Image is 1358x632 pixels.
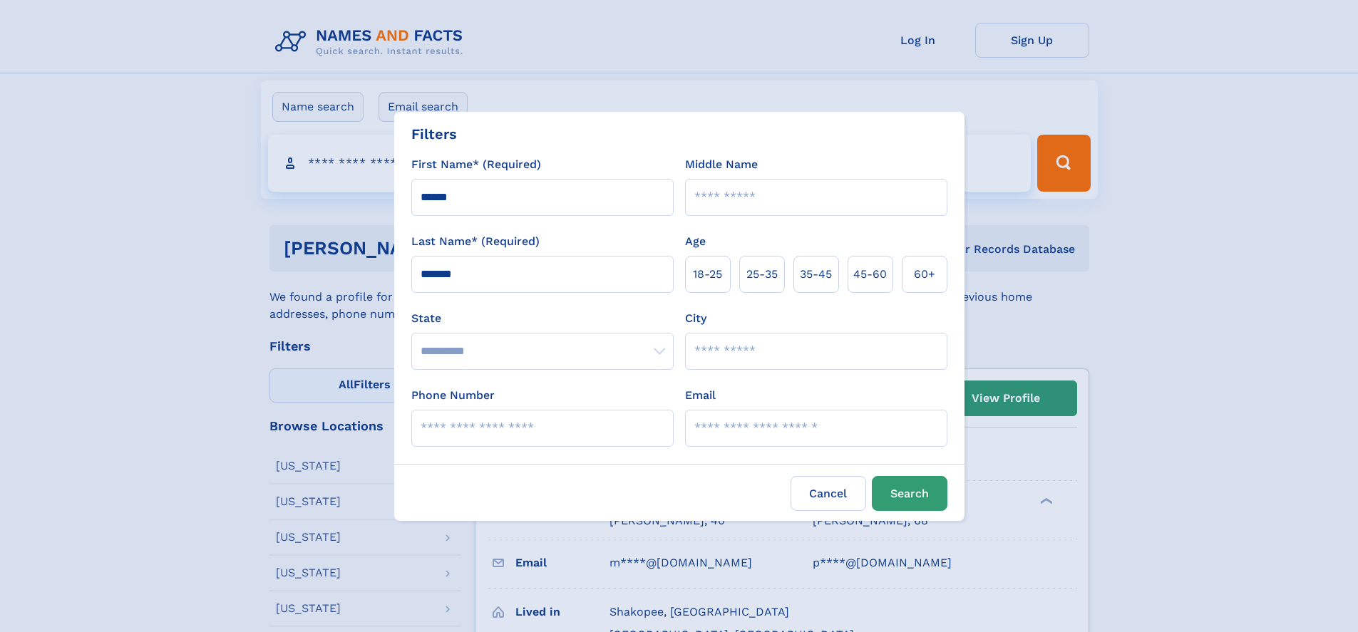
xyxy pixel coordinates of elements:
label: First Name* (Required) [411,156,541,173]
span: 25‑35 [746,266,778,283]
label: Age [685,233,706,250]
div: Filters [411,123,457,145]
label: City [685,310,706,327]
span: 18‑25 [693,266,722,283]
span: 35‑45 [800,266,832,283]
span: 45‑60 [853,266,887,283]
label: Cancel [791,476,866,511]
label: Middle Name [685,156,758,173]
button: Search [872,476,947,511]
label: State [411,310,674,327]
label: Email [685,387,716,404]
label: Last Name* (Required) [411,233,540,250]
label: Phone Number [411,387,495,404]
span: 60+ [914,266,935,283]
